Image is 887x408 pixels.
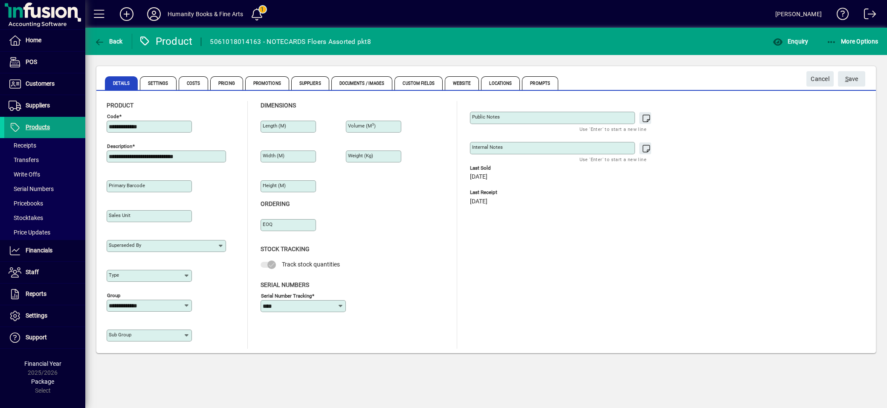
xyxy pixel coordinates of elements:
mat-hint: Use 'Enter' to start a new line [580,124,646,134]
span: Last Sold [470,165,598,171]
button: Enquiry [771,34,810,49]
mat-label: Description [107,143,132,149]
span: Financial Year [24,360,61,367]
mat-label: Volume (m ) [348,123,376,129]
a: Pricebooks [4,196,85,211]
mat-label: Length (m) [263,123,286,129]
a: Customers [4,73,85,95]
mat-hint: Use 'Enter' to start a new line [580,154,646,164]
span: [DATE] [470,174,487,180]
a: Staff [4,262,85,283]
a: Price Updates [4,225,85,240]
span: Costs [179,76,209,90]
mat-label: Superseded by [109,242,141,248]
span: Ordering [261,200,290,207]
span: Stock Tracking [261,246,310,252]
span: Product [107,102,133,109]
span: Track stock quantities [282,261,340,268]
a: Serial Numbers [4,182,85,196]
a: Receipts [4,138,85,153]
span: Package [31,378,54,385]
mat-label: Sub group [109,332,131,338]
span: Receipts [9,142,36,149]
mat-label: EOQ [263,221,272,227]
span: Settings [26,312,47,319]
a: Settings [4,305,85,327]
button: Cancel [806,71,834,87]
span: Products [26,124,50,130]
app-page-header-button: Back [85,34,132,49]
span: Settings [140,76,177,90]
a: Stocktakes [4,211,85,225]
span: Pricing [210,76,243,90]
span: S [845,75,849,82]
button: Profile [140,6,168,22]
mat-label: Public Notes [472,114,500,120]
span: Transfers [9,156,39,163]
a: Support [4,327,85,348]
mat-label: Type [109,272,119,278]
span: POS [26,58,37,65]
span: Dimensions [261,102,296,109]
div: [PERSON_NAME] [775,7,822,21]
span: Back [94,38,123,45]
span: Prompts [522,76,558,90]
span: Last Receipt [470,190,598,195]
span: Reports [26,290,46,297]
a: Transfers [4,153,85,167]
span: [DATE] [470,198,487,205]
span: ave [845,72,858,86]
a: Knowledge Base [830,2,849,29]
span: Suppliers [26,102,50,109]
mat-label: Code [107,113,119,119]
mat-label: Group [107,292,120,298]
button: Back [92,34,125,49]
button: More Options [824,34,881,49]
span: Price Updates [9,229,50,236]
div: Product [139,35,193,48]
button: Save [838,71,865,87]
mat-label: Weight (Kg) [348,153,373,159]
a: Logout [858,2,876,29]
span: Website [445,76,479,90]
span: Pricebooks [9,200,43,207]
a: Reports [4,284,85,305]
mat-label: Sales unit [109,212,130,218]
sup: 3 [372,122,374,127]
span: Staff [26,269,39,275]
span: Home [26,37,41,43]
span: Enquiry [773,38,808,45]
span: Locations [481,76,520,90]
span: Financials [26,247,52,254]
a: POS [4,52,85,73]
span: Customers [26,80,55,87]
div: Humanity Books & Fine Arts [168,7,243,21]
button: Add [113,6,140,22]
span: Custom Fields [394,76,442,90]
span: Suppliers [291,76,329,90]
mat-label: Primary barcode [109,182,145,188]
mat-label: Height (m) [263,182,286,188]
a: Financials [4,240,85,261]
span: Write Offs [9,171,40,178]
span: Details [105,76,138,90]
span: Serial Numbers [261,281,309,288]
span: Promotions [245,76,289,90]
span: Cancel [811,72,829,86]
mat-label: Width (m) [263,153,284,159]
span: Support [26,334,47,341]
span: Stocktakes [9,214,43,221]
div: 5061018014163 - NOTECARDS Floers Assorted pkt8 [210,35,371,49]
a: Home [4,30,85,51]
a: Write Offs [4,167,85,182]
span: More Options [826,38,878,45]
span: Documents / Images [331,76,393,90]
span: Serial Numbers [9,185,54,192]
mat-label: Internal Notes [472,144,503,150]
a: Suppliers [4,95,85,116]
mat-label: Serial Number tracking [261,292,312,298]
